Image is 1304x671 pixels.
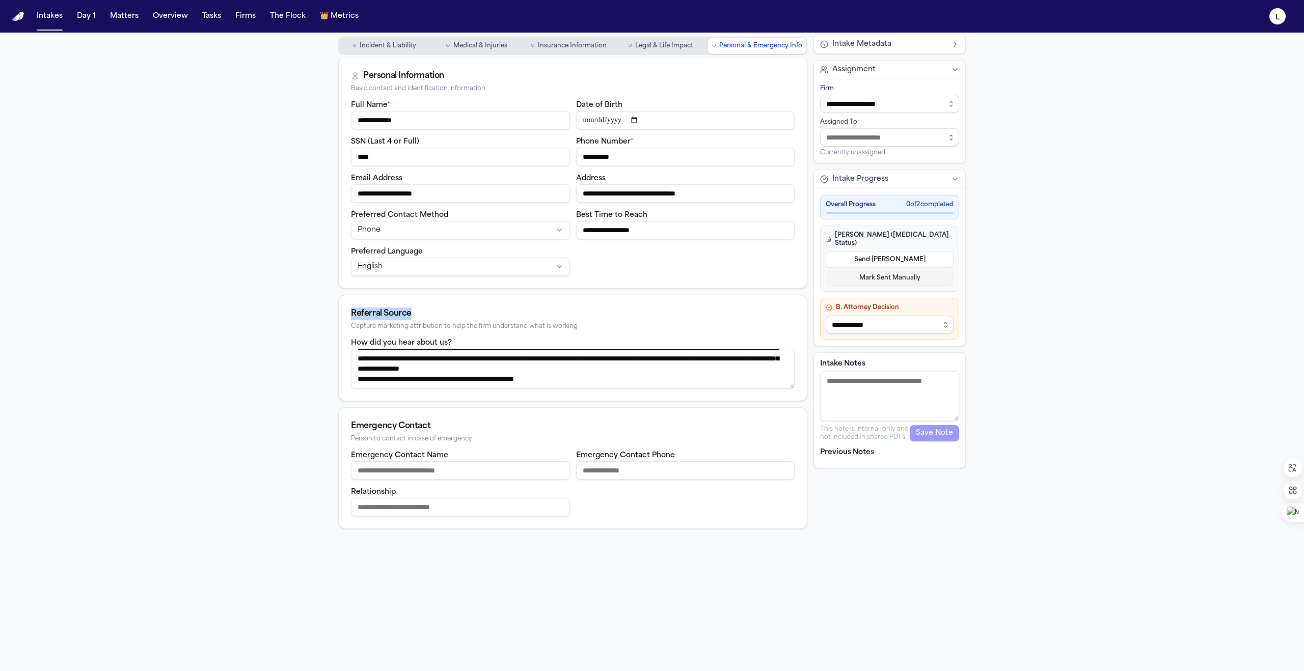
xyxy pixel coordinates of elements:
[826,270,954,286] button: Mark Sent Manually
[266,7,310,25] button: The Flock
[906,201,954,209] span: 0 of 2 completed
[576,101,622,109] label: Date of Birth
[820,448,959,458] p: Previous Notes
[316,7,363,25] button: crownMetrics
[351,175,402,182] label: Email Address
[576,184,795,203] input: Address
[576,175,606,182] label: Address
[231,7,260,25] button: Firms
[73,7,100,25] button: Day 1
[530,41,534,51] span: ○
[446,41,450,51] span: ○
[12,12,24,21] a: Home
[12,12,24,21] img: Finch Logo
[814,61,965,79] button: Assignment
[826,303,954,312] h4: B. Attorney Decision
[576,211,647,219] label: Best Time to Reach
[351,101,390,109] label: Full Name
[719,42,802,50] span: Personal & Emergency Info
[712,41,716,51] span: ○
[820,371,959,421] textarea: Intake notes
[351,339,452,347] label: How did you hear about us?
[832,65,876,75] span: Assignment
[351,85,795,93] div: Basic contact and identification information
[820,128,959,147] input: Assign to staff member
[339,38,429,54] button: Go to Incident & Liability
[351,211,448,219] label: Preferred Contact Method
[351,184,570,203] input: Email address
[352,41,357,51] span: ○
[149,7,192,25] button: Overview
[360,42,416,50] span: Incident & Liability
[198,7,225,25] button: Tasks
[635,42,693,50] span: Legal & Life Impact
[820,118,959,126] div: Assigned To
[616,38,706,54] button: Go to Legal & Life Impact
[351,420,795,432] div: Emergency Contact
[832,39,891,49] span: Intake Metadata
[524,38,614,54] button: Go to Insurance Information
[351,498,570,516] input: Emergency contact relationship
[826,201,876,209] span: Overall Progress
[628,41,632,51] span: ○
[351,461,570,480] input: Emergency contact name
[351,323,795,330] div: Capture marketing attribution to help the firm understand what is working
[820,85,959,93] div: Firm
[351,111,570,129] input: Full name
[832,174,888,184] span: Intake Progress
[351,435,795,443] div: Person to contact in case of emergency
[351,452,448,459] label: Emergency Contact Name
[820,359,959,369] label: Intake Notes
[826,251,954,268] button: Send [PERSON_NAME]
[576,452,675,459] label: Emergency Contact Phone
[708,38,806,54] button: Go to Personal & Emergency Info
[351,148,570,166] input: SSN
[351,138,419,146] label: SSN (Last 4 or Full)
[826,231,954,247] h4: [PERSON_NAME] ([MEDICAL_DATA] Status)
[431,38,522,54] button: Go to Medical & Injuries
[820,149,885,157] span: Currently unassigned
[351,307,795,320] div: Referral Source
[576,148,795,166] input: Phone number
[814,35,965,53] button: Intake Metadata
[363,70,444,82] div: Personal Information
[814,170,965,188] button: Intake Progress
[576,138,634,146] label: Phone Number
[538,42,607,50] span: Insurance Information
[351,488,396,496] label: Relationship
[820,95,959,113] input: Select firm
[351,248,423,256] label: Preferred Language
[33,7,67,25] button: Intakes
[820,425,910,441] p: This note is internal-only and not included in shared PDFs.
[576,461,795,480] input: Emergency contact phone
[576,111,795,129] input: Date of birth
[453,42,507,50] span: Medical & Injuries
[106,7,143,25] button: Matters
[576,221,795,239] input: Best time to reach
